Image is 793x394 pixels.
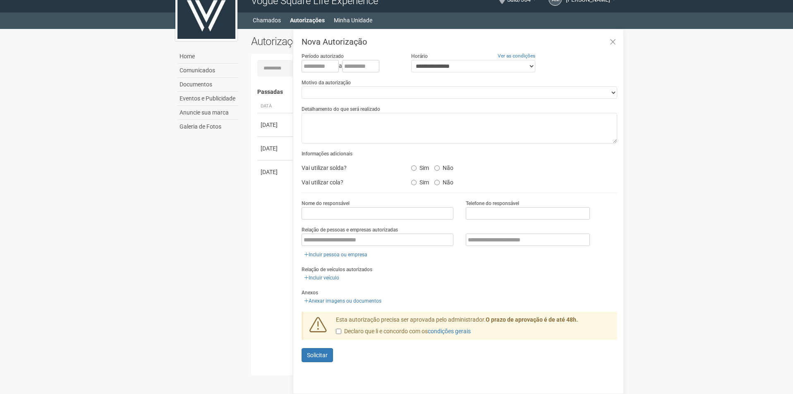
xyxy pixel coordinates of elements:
a: Incluir pessoa ou empresa [302,250,370,259]
div: [DATE] [261,144,291,153]
label: Período autorizado [302,53,344,60]
label: Anexos [302,289,318,296]
label: Relação de pessoas e empresas autorizadas [302,226,398,234]
input: Sim [411,165,417,171]
a: Anexar imagens ou documentos [302,296,384,306]
div: Vai utilizar cola? [295,176,405,189]
a: Ver as condições [498,53,535,59]
label: Telefone do responsável [466,200,519,207]
a: Comunicados [177,64,239,78]
h4: Passadas [257,89,612,95]
a: Anuncie sua marca [177,106,239,120]
label: Informações adicionais [302,150,352,158]
div: a [302,60,398,72]
a: Minha Unidade [334,14,372,26]
input: Não [434,180,440,185]
div: Vai utilizar solda? [295,162,405,174]
th: Data [257,100,295,113]
div: Esta autorização precisa ser aprovada pelo administrador. [330,316,618,340]
label: Sim [411,162,429,172]
span: Solicitar [307,352,328,358]
a: Autorizações [290,14,325,26]
a: Eventos e Publicidade [177,92,239,106]
label: Horário [411,53,428,60]
button: Solicitar [302,348,333,362]
div: [DATE] [261,121,291,129]
h2: Autorizações [251,35,428,48]
a: condições gerais [428,328,471,334]
label: Nome do responsável [302,200,350,207]
label: Declaro que li e concordo com os [336,327,471,336]
label: Motivo da autorização [302,79,351,86]
input: Não [434,165,440,171]
input: Sim [411,180,417,185]
input: Declaro que li e concordo com oscondições gerais [336,329,341,334]
div: [DATE] [261,168,291,176]
h3: Nova Autorização [302,38,617,46]
label: Não [434,162,453,172]
label: Detalhamento do que será realizado [302,105,380,113]
label: Não [434,176,453,186]
label: Sim [411,176,429,186]
a: Home [177,50,239,64]
a: Chamados [253,14,281,26]
a: Incluir veículo [302,273,342,282]
strong: O prazo de aprovação é de até 48h. [486,316,578,323]
a: Documentos [177,78,239,92]
a: Galeria de Fotos [177,120,239,134]
label: Relação de veículos autorizados [302,266,372,273]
